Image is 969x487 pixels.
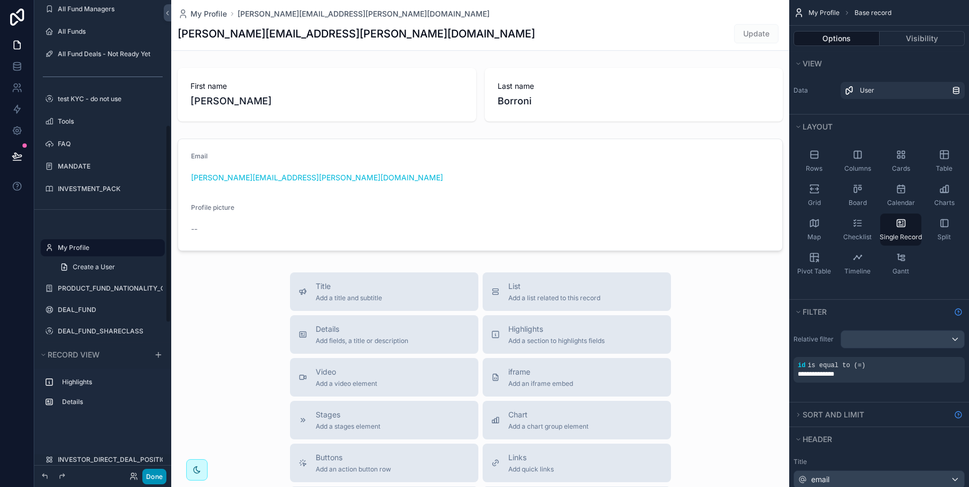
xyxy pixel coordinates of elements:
a: [PERSON_NAME][EMAIL_ADDRESS][PERSON_NAME][DOMAIN_NAME] [238,9,490,19]
button: Pivot Table [793,248,835,280]
span: View [803,59,822,68]
span: Filter [803,307,827,316]
span: Single Record [880,233,922,241]
button: Done [142,469,166,484]
button: Calendar [880,179,921,211]
label: test KYC - do not use [58,95,158,103]
button: Sort And Limit [793,407,950,422]
span: Timeline [844,267,871,276]
button: Filter [793,305,950,319]
svg: Show help information [954,410,963,419]
button: Table [924,145,965,177]
label: DEAL_FUND_SHARECLASS [58,327,158,336]
label: Data [793,86,836,95]
span: id [798,362,805,369]
button: Map [793,214,835,246]
span: is equal to (=) [807,362,865,369]
span: Checklist [843,233,872,241]
button: Board [837,179,878,211]
button: Rows [793,145,835,177]
button: Timeline [837,248,878,280]
span: Record view [48,350,100,359]
button: View [793,56,958,71]
span: Grid [808,199,821,207]
span: Cards [892,164,910,173]
button: Record view [39,347,148,362]
a: User [841,82,965,99]
button: Header [793,432,958,447]
a: Create a User [54,258,165,276]
span: Calendar [887,199,915,207]
label: Highlights [62,378,156,386]
button: Split [924,214,965,246]
button: Hidden pages [39,240,161,255]
label: All Funds [58,27,158,36]
label: INVESTMENT_PACK [58,185,158,193]
label: Title [793,458,965,466]
label: MANDATE [58,162,158,171]
button: Visibility [880,31,965,46]
label: Tools [58,117,158,126]
label: PRODUCT_FUND_NATIONALITY_CONSTRAINT [58,284,163,293]
span: Table [936,164,952,173]
button: Columns [837,145,878,177]
span: Header [803,435,832,444]
span: Map [807,233,821,241]
label: FAQ [58,140,158,148]
span: Base record [854,9,891,17]
svg: Show help information [954,308,963,316]
span: Pivot Table [797,267,831,276]
button: Single Record [880,214,921,246]
span: Layout [803,122,833,131]
button: Charts [924,179,965,211]
span: User [860,86,874,95]
span: Sort And Limit [803,410,864,419]
span: Rows [806,164,822,173]
label: DEAL_FUND [58,306,158,314]
span: Gantt [892,267,909,276]
span: My Profile [190,9,227,19]
button: Options [793,31,880,46]
span: Create a User [73,263,115,271]
button: Checklist [837,214,878,246]
span: Split [937,233,951,241]
div: scrollable content [34,369,171,421]
span: Charts [934,199,955,207]
h1: [PERSON_NAME][EMAIL_ADDRESS][PERSON_NAME][DOMAIN_NAME] [178,26,535,41]
button: Gantt [880,248,921,280]
label: All Fund Deals - Not Ready Yet [58,50,158,58]
button: Cards [880,145,921,177]
label: All Fund Managers [58,5,158,13]
span: Columns [844,164,871,173]
span: Board [849,199,867,207]
button: Layout [793,119,958,134]
label: My Profile [58,243,158,252]
a: My Profile [178,9,227,19]
label: Details [62,398,156,406]
span: My Profile [808,9,840,17]
label: Relative filter [793,335,836,344]
button: Grid [793,179,835,211]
